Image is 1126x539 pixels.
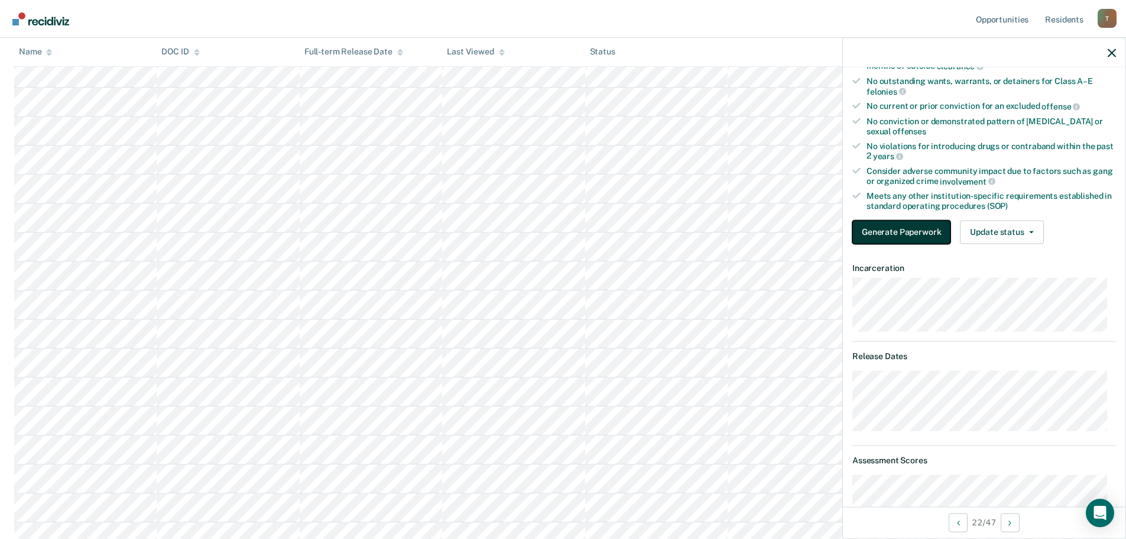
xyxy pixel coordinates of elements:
button: Next Opportunity [1001,513,1020,532]
div: 22 / 47 [843,506,1125,538]
button: Previous Opportunity [949,513,968,532]
div: No outstanding wants, warrants, or detainers for Class A–E [867,76,1116,96]
dt: Incarceration [852,263,1116,273]
div: Status [590,47,615,57]
button: Profile dropdown button [1098,9,1117,28]
img: Recidiviz [12,12,69,25]
div: Last Viewed [447,47,504,57]
div: Consider adverse community impact due to factors such as gang or organized crime [867,166,1116,186]
dt: Release Dates [852,351,1116,361]
div: No conviction or demonstrated pattern of [MEDICAL_DATA] or sexual [867,116,1116,136]
div: No current or prior conviction for an excluded [867,101,1116,112]
div: DOC ID [161,47,199,57]
span: (SOP) [987,201,1008,211]
div: Full-term Release Date [304,47,403,57]
span: offense [1041,102,1080,111]
span: clearance [937,62,984,71]
div: Open Intercom Messenger [1086,499,1114,527]
button: Update status [960,220,1043,244]
dt: Assessment Scores [852,455,1116,465]
button: Generate Paperwork [852,220,950,244]
div: Name [19,47,52,57]
div: Meets any other institution-specific requirements established in standard operating procedures [867,191,1116,211]
div: T [1098,9,1117,28]
span: years [873,151,903,161]
span: involvement [940,176,995,186]
div: No violations for introducing drugs or contraband within the past 2 [867,141,1116,161]
span: offenses [893,126,926,135]
span: felonies [867,86,906,96]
